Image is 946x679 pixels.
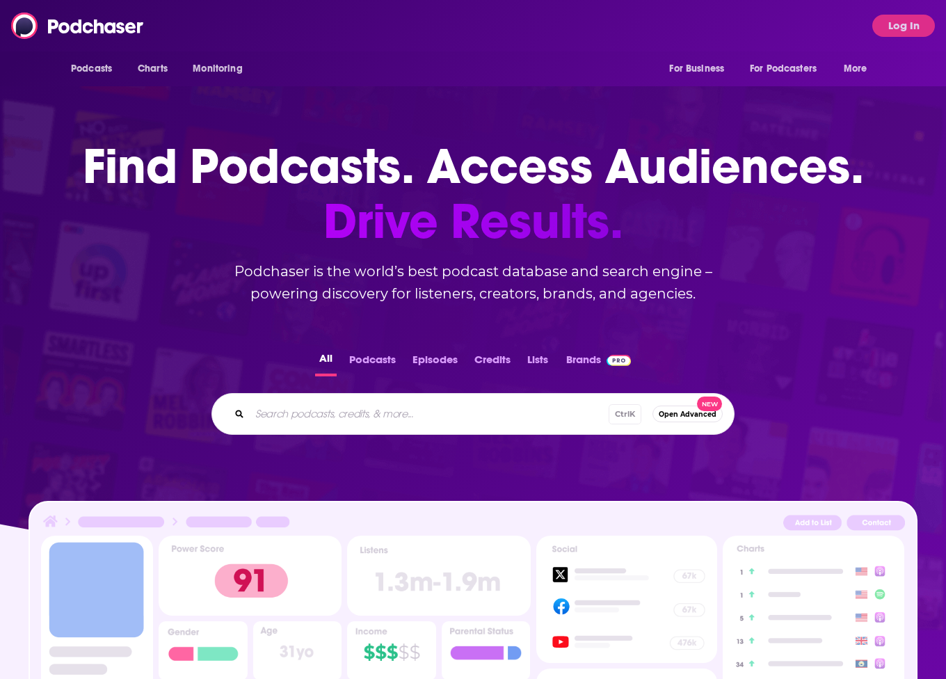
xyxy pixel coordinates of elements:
[159,536,342,616] img: Podcast Insights Power score
[345,349,400,376] button: Podcasts
[347,536,530,616] img: Podcast Insights Listens
[659,410,716,418] span: Open Advanced
[741,56,837,82] button: open menu
[523,349,552,376] button: Lists
[669,59,724,79] span: For Business
[250,403,609,425] input: Search podcasts, credits, & more...
[834,56,885,82] button: open menu
[652,406,723,422] button: Open AdvancedNew
[659,56,741,82] button: open menu
[183,56,260,82] button: open menu
[315,349,337,376] button: All
[607,355,631,366] img: Podchaser Pro
[193,59,242,79] span: Monitoring
[750,59,817,79] span: For Podcasters
[211,393,735,435] div: Search podcasts, credits, & more...
[195,260,751,305] h2: Podchaser is the world’s best podcast database and search engine – powering discovery for listene...
[408,349,462,376] button: Episodes
[566,349,631,376] a: BrandsPodchaser Pro
[697,397,722,411] span: New
[129,56,176,82] a: Charts
[844,59,867,79] span: More
[609,404,641,424] span: Ctrl K
[61,56,130,82] button: open menu
[872,15,935,37] button: Log In
[138,59,168,79] span: Charts
[71,59,112,79] span: Podcasts
[83,194,864,249] span: Drive Results.
[536,536,718,663] img: Podcast Socials
[83,139,864,249] h1: Find Podcasts. Access Audiences.
[41,513,905,536] img: Podcast Insights Header
[470,349,515,376] button: Credits
[11,13,145,39] img: Podchaser - Follow, Share and Rate Podcasts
